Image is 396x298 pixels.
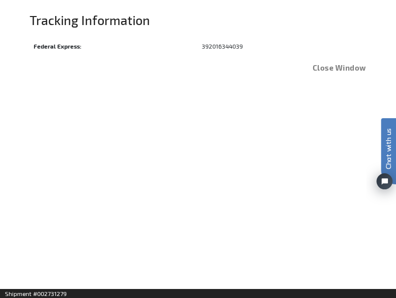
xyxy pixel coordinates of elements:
[313,64,366,72] button: Close Window
[313,63,366,72] span: Close Window
[198,38,366,54] td: 392016344039
[366,62,396,237] iframe: Tidio Chat
[30,38,198,54] th: Federal Express:
[30,13,150,28] span: Tracking Information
